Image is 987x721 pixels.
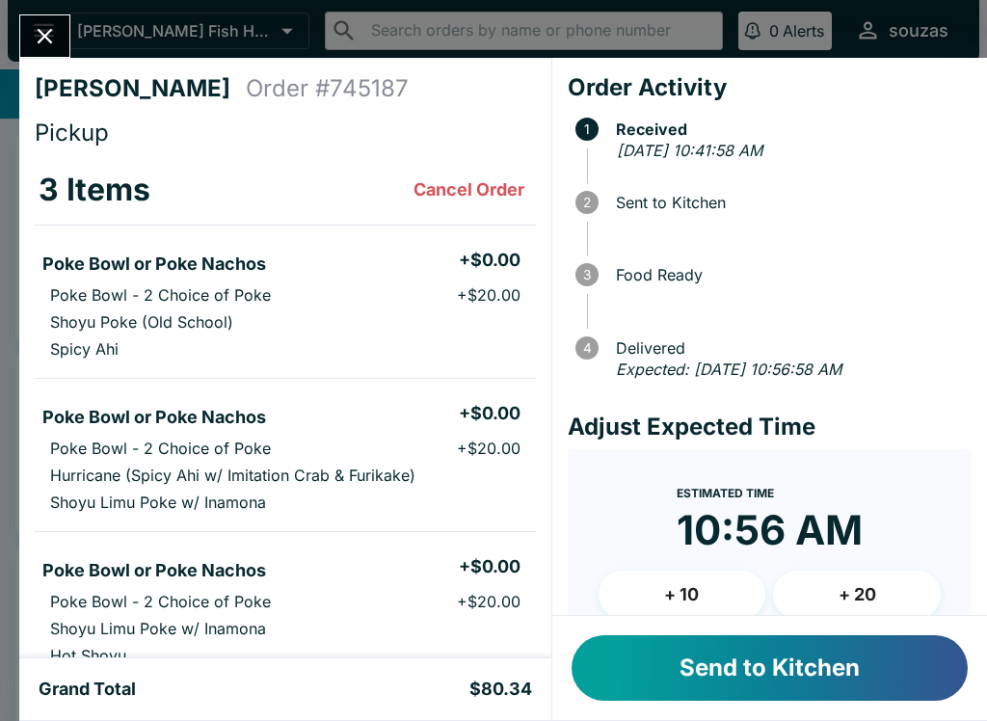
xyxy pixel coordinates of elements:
em: [DATE] 10:41:58 AM [617,141,762,160]
h4: Order # 745187 [246,74,409,103]
h5: $80.34 [469,678,532,701]
h5: + $0.00 [459,402,520,425]
span: Food Ready [606,266,972,283]
h5: Grand Total [39,678,136,701]
p: Poke Bowl - 2 Choice of Poke [50,439,271,458]
p: Poke Bowl - 2 Choice of Poke [50,285,271,305]
time: 10:56 AM [677,505,863,555]
span: Received [606,120,972,138]
h5: Poke Bowl or Poke Nachos [42,253,266,276]
text: 1 [584,121,590,137]
text: 3 [583,267,591,282]
p: + $20.00 [457,439,520,458]
p: Spicy Ahi [50,339,119,359]
button: Cancel Order [406,171,532,209]
button: + 10 [599,571,766,619]
p: Shoyu Poke (Old School) [50,312,233,332]
p: Shoyu Limu Poke w/ Inamona [50,619,266,638]
table: orders table [35,155,536,684]
h4: [PERSON_NAME] [35,74,246,103]
text: 2 [583,195,591,210]
h5: Poke Bowl or Poke Nachos [42,559,266,582]
h4: Adjust Expected Time [568,413,972,441]
button: Close [20,15,69,57]
h4: Order Activity [568,73,972,102]
span: Estimated Time [677,486,774,500]
span: Delivered [606,339,972,357]
h5: Poke Bowl or Poke Nachos [42,406,266,429]
em: Expected: [DATE] 10:56:58 AM [616,360,841,379]
h3: 3 Items [39,171,150,209]
button: Send to Kitchen [572,635,968,701]
span: Pickup [35,119,109,147]
p: + $20.00 [457,285,520,305]
p: Hot Shoyu [50,646,126,665]
h5: + $0.00 [459,555,520,578]
span: Sent to Kitchen [606,194,972,211]
button: + 20 [773,571,941,619]
p: + $20.00 [457,592,520,611]
p: Poke Bowl - 2 Choice of Poke [50,592,271,611]
text: 4 [582,340,591,356]
p: Shoyu Limu Poke w/ Inamona [50,493,266,512]
h5: + $0.00 [459,249,520,272]
p: Hurricane (Spicy Ahi w/ Imitation Crab & Furikake) [50,466,415,485]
